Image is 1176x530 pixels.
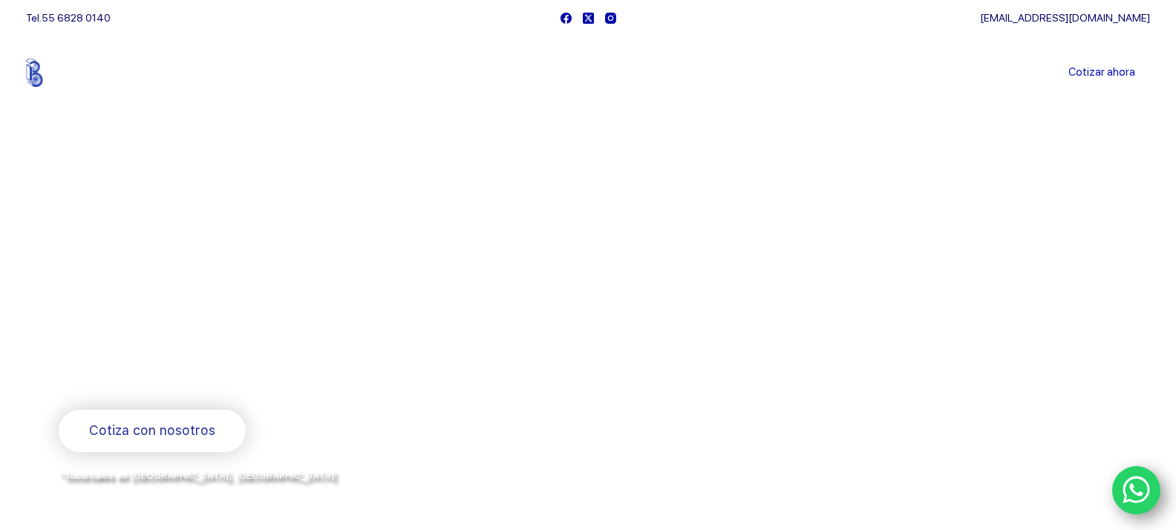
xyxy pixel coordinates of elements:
[59,253,595,356] span: Somos los doctores de la industria
[59,470,335,481] span: *Sucursales en [GEOGRAPHIC_DATA], [GEOGRAPHIC_DATA]
[89,420,215,442] span: Cotiza con nosotros
[26,12,111,24] span: Tel.
[980,12,1150,24] a: [EMAIL_ADDRESS][DOMAIN_NAME]
[583,13,594,24] a: X (Twitter)
[59,221,249,240] span: Bienvenido a Balerytodo®
[59,410,246,452] a: Cotiza con nosotros
[26,59,119,87] img: Balerytodo
[561,13,572,24] a: Facebook
[605,13,616,24] a: Instagram
[1112,466,1161,515] a: WhatsApp
[1053,58,1150,88] a: Cotizar ahora
[59,371,352,390] span: Rodamientos y refacciones industriales
[414,36,763,110] nav: Menu Principal
[42,12,111,24] a: 55 6828 0140
[59,486,418,498] span: y envíos a todo [GEOGRAPHIC_DATA] por la paquetería de su preferencia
